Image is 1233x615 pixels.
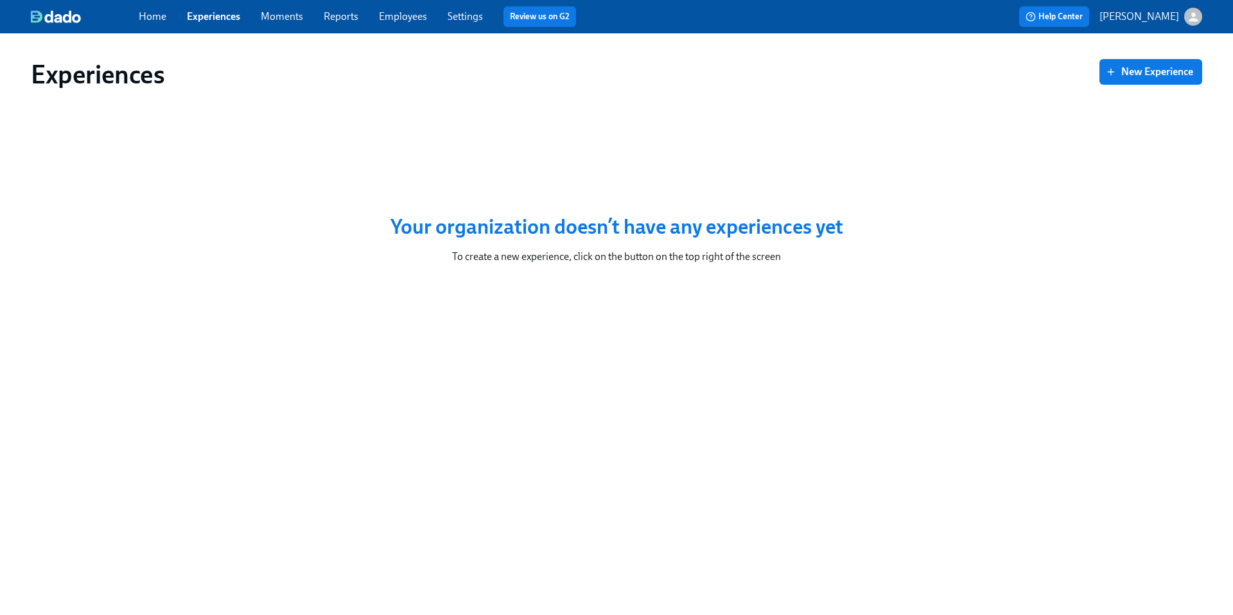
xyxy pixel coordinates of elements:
p: To create a new experience, click on the button on the top right of the screen [452,250,781,264]
a: dado [31,10,139,23]
button: Review us on G2 [503,6,576,27]
a: Employees [379,10,427,22]
a: Home [139,10,166,22]
span: Help Center [1026,10,1083,23]
button: New Experience [1099,59,1202,85]
button: Help Center [1019,6,1089,27]
img: dado [31,10,81,23]
span: New Experience [1108,65,1193,78]
a: Settings [448,10,483,22]
a: Moments [261,10,303,22]
a: Reports [324,10,358,22]
a: Experiences [187,10,240,22]
p: [PERSON_NAME] [1099,10,1179,24]
button: [PERSON_NAME] [1099,8,1202,26]
h2: Your organization doesn’t have any experiences yet [390,214,843,239]
a: Review us on G2 [510,10,570,23]
h1: Experiences [31,59,165,90]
